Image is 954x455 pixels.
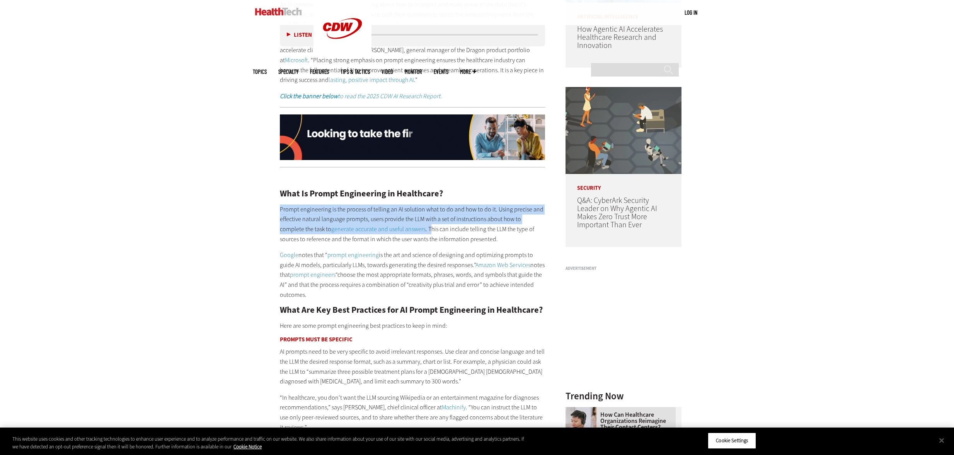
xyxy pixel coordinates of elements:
[566,407,596,438] img: Healthcare contact center
[290,271,336,279] a: prompt engineers
[280,250,545,300] p: notes that “ is the art and science of designing and optimizing prompts to guide AI models, parti...
[280,204,545,244] p: Prompt engineering is the process of telling an AI solution what to do and how to do it. Using pr...
[685,9,697,17] div: User menu
[253,69,267,75] span: Topics
[327,251,379,259] a: prompt engineering
[280,393,545,432] p: “In healthcare, you don’t want the LLM sourcing Wikipedia or an entertainment magazine for diagno...
[310,69,329,75] a: Features
[280,347,545,386] p: AI prompts need to be very specific to avoid irrelevant responses. Use clear and concise language...
[685,9,697,16] a: Log in
[460,69,476,75] span: More
[280,251,298,259] a: Google
[566,412,677,430] a: How Can Healthcare Organizations Reimagine Their Contact Centers?
[341,69,370,75] a: Tips & Tactics
[566,266,681,271] h3: Advertisement
[442,403,466,411] a: Machinify
[280,114,545,160] img: x-airesearch-animated-2025-click-desktop1
[382,69,393,75] a: Video
[280,306,545,314] h2: What Are Key Best Practices for AI Prompt Engineering in Healthcare?
[405,69,422,75] a: MonITor
[313,51,371,59] a: CDW
[434,69,448,75] a: Events
[280,92,338,100] strong: Click the banner below
[331,225,426,233] a: generate accurate and useful answers
[566,407,600,413] a: Healthcare contact center
[12,435,525,450] div: This website uses cookies and other tracking technologies to enhance user experience and to analy...
[280,321,545,331] p: Here are some prompt engineering best practices to keep in mind:
[280,92,442,100] em: to read the 2025 CDW AI Research Report.
[566,274,681,371] iframe: advertisement
[566,391,681,401] h3: Trending Now
[278,69,298,75] span: Specialty
[255,8,302,15] img: Home
[566,87,681,174] img: Group of humans and robots accessing a network
[475,261,530,269] a: Amazon Web Services
[280,337,545,343] h3: Prompts Must Be Specific
[577,195,657,230] a: Q&A: CyberArk Security Leader on Why Agentic AI Makes Zero Trust More Important Than Ever
[280,92,442,100] a: Click the banner belowto read the 2025 CDW AI Research Report.
[233,443,262,450] a: More information about your privacy
[566,174,681,191] p: Security
[933,432,950,449] button: Close
[280,189,545,198] h2: What Is Prompt Engineering in Healthcare?
[708,433,756,449] button: Cookie Settings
